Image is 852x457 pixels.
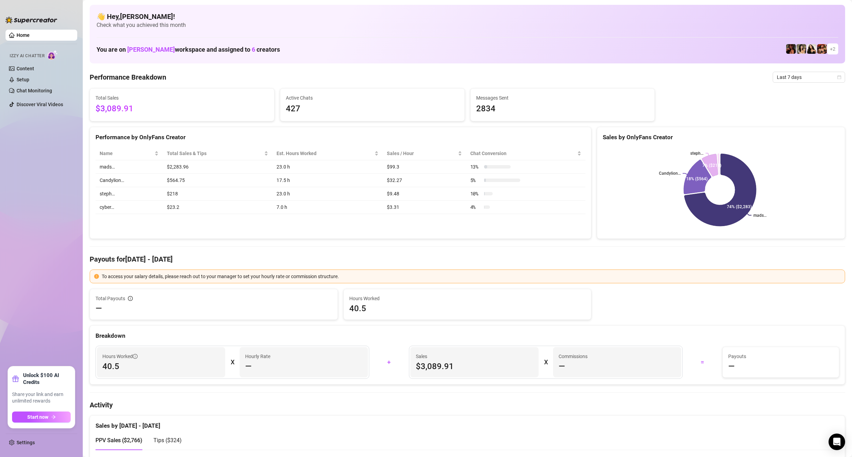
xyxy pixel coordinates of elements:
a: Content [17,66,34,71]
a: Discover Viral Videos [17,102,63,107]
span: Sales [416,353,533,360]
span: + 2 [830,45,835,53]
span: Sales / Hour [387,150,457,157]
span: [PERSON_NAME] [127,46,175,53]
span: arrow-right [51,415,56,419]
span: calendar [837,75,841,79]
span: Messages Sent [476,94,649,102]
span: Total Payouts [96,295,125,302]
text: steph… [691,151,704,156]
span: — [728,361,735,372]
span: info-circle [128,296,133,301]
span: info-circle [133,354,138,359]
th: Sales / Hour [383,147,466,160]
span: 40.5 [102,361,220,372]
div: Breakdown [96,331,839,341]
span: 10 % [470,190,481,197]
div: X [544,357,548,368]
span: $3,089.91 [96,102,269,115]
h4: Activity [90,400,845,410]
th: Total Sales & Tips [163,147,272,160]
td: mads… [96,160,163,174]
td: 23.0 h [272,160,383,174]
h4: Performance Breakdown [90,72,166,82]
h1: You are on workspace and assigned to creators [97,46,280,53]
td: steph… [96,187,163,201]
div: Sales by OnlyFans Creator [603,133,839,142]
td: 23.0 h [272,187,383,201]
td: $564.75 [163,174,272,187]
article: Commissions [559,353,588,360]
span: 6 [252,46,255,53]
span: Hours Worked [349,295,586,302]
span: Tips ( $324 ) [153,437,182,444]
td: $99.3 [383,160,466,174]
td: $3.31 [383,201,466,214]
span: Start now [27,414,48,420]
span: 2834 [476,102,649,115]
span: Hours Worked [102,353,138,360]
span: 40.5 [349,303,586,314]
img: Oxillery [817,44,827,54]
th: Chat Conversion [466,147,586,160]
article: Hourly Rate [245,353,270,360]
td: cyber… [96,201,163,214]
div: Est. Hours Worked [277,150,373,157]
a: Home [17,32,30,38]
span: Name [100,150,153,157]
a: Setup [17,77,29,82]
h4: Payouts for [DATE] - [DATE] [90,254,845,264]
img: AI Chatter [47,50,58,60]
th: Name [96,147,163,160]
span: Share your link and earn unlimited rewards [12,391,71,405]
h4: 👋 Hey, [PERSON_NAME] ! [97,12,838,21]
td: Candylion… [96,174,163,187]
div: Sales by [DATE] - [DATE] [96,416,839,430]
a: Settings [17,440,35,445]
td: $218 [163,187,272,201]
td: $23.2 [163,201,272,214]
span: Payouts [728,353,834,360]
div: X [231,357,234,368]
td: $9.48 [383,187,466,201]
div: To access your salary details, please reach out to your manager to set your hourly rate or commis... [102,273,841,280]
span: — [245,361,252,372]
text: mads… [754,213,767,218]
img: logo-BBDzfeDw.svg [6,17,57,23]
img: Candylion [796,44,806,54]
text: Candylion… [659,171,681,176]
a: Chat Monitoring [17,88,52,93]
span: — [559,361,565,372]
strong: Unlock $100 AI Credits [23,372,71,386]
span: Total Sales [96,94,269,102]
span: 427 [286,102,459,115]
td: 17.5 h [272,174,383,187]
span: Total Sales & Tips [167,150,263,157]
span: Last 7 days [777,72,841,82]
span: gift [12,375,19,382]
span: PPV Sales ( $2,766 ) [96,437,142,444]
td: $32.27 [383,174,466,187]
span: — [96,303,102,314]
span: Chat Conversion [470,150,576,157]
button: Start nowarrow-right [12,412,71,423]
div: = [687,357,718,368]
img: steph [786,44,796,54]
div: + [373,357,405,368]
span: Izzy AI Chatter [10,53,44,59]
div: Performance by OnlyFans Creator [96,133,585,142]
span: 4 % [470,203,481,211]
span: Check what you achieved this month [97,21,838,29]
td: 7.0 h [272,201,383,214]
span: exclamation-circle [94,274,99,279]
span: $3,089.91 [416,361,533,372]
span: 13 % [470,163,481,171]
img: mads [807,44,816,54]
td: $2,283.96 [163,160,272,174]
span: 5 % [470,176,481,184]
div: Open Intercom Messenger [829,434,845,450]
span: Active Chats [286,94,459,102]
